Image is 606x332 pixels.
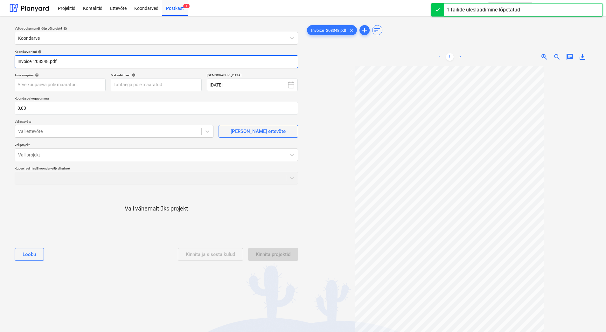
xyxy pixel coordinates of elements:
[15,73,106,77] div: Arve kuupäev
[307,25,357,35] div: Invoice_208348.pdf
[125,205,188,212] p: Vali vähemalt üks projekt
[23,250,36,259] div: Loobu
[579,53,586,61] span: save_alt
[15,143,298,148] p: Vali projekt
[436,53,443,61] a: Previous page
[373,26,381,34] span: sort
[34,73,39,77] span: help
[219,125,298,138] button: [PERSON_NAME] ettevõte
[566,53,574,61] span: chat
[15,248,44,261] button: Loobu
[231,127,286,135] div: [PERSON_NAME] ettevõte
[15,55,298,68] input: Koondarve nimi
[307,28,350,33] span: Invoice_208348.pdf
[456,53,464,61] a: Next page
[15,79,106,91] input: Arve kuupäeva pole määratud.
[15,26,298,31] div: Valige dokumendi tüüp või projekt
[15,102,298,114] input: Koondarve kogusumma
[574,301,606,332] iframe: Chat Widget
[130,73,136,77] span: help
[361,26,368,34] span: add
[15,50,298,54] div: Koondarve nimi
[447,6,520,14] div: 1 failide üleslaadimine lõpetatud
[446,53,454,61] a: Page 1 is your current page
[111,79,202,91] input: Tähtaega pole määratud
[553,53,561,61] span: zoom_out
[183,4,190,8] span: 1
[111,73,202,77] div: Maksetähtaeg
[37,50,42,54] span: help
[62,27,67,31] span: help
[540,53,548,61] span: zoom_in
[207,73,298,79] p: [DEMOGRAPHIC_DATA]
[207,79,298,91] button: [DATE]
[15,166,298,170] div: Kopeeri eelmiselt koondarvelt (valikuline)
[15,96,298,102] p: Koondarve kogusumma
[348,26,355,34] span: clear
[15,120,213,125] p: Vali ettevõte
